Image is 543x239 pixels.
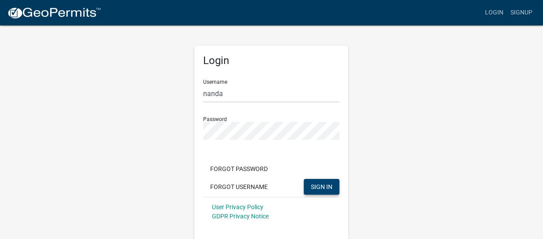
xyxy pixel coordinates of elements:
a: Signup [507,4,536,21]
a: GDPR Privacy Notice [212,213,269,220]
button: Forgot Password [203,161,275,177]
button: SIGN IN [304,179,339,195]
h5: Login [203,54,339,67]
span: SIGN IN [311,183,332,190]
button: Forgot Username [203,179,275,195]
a: Login [481,4,507,21]
a: User Privacy Policy [212,203,263,210]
